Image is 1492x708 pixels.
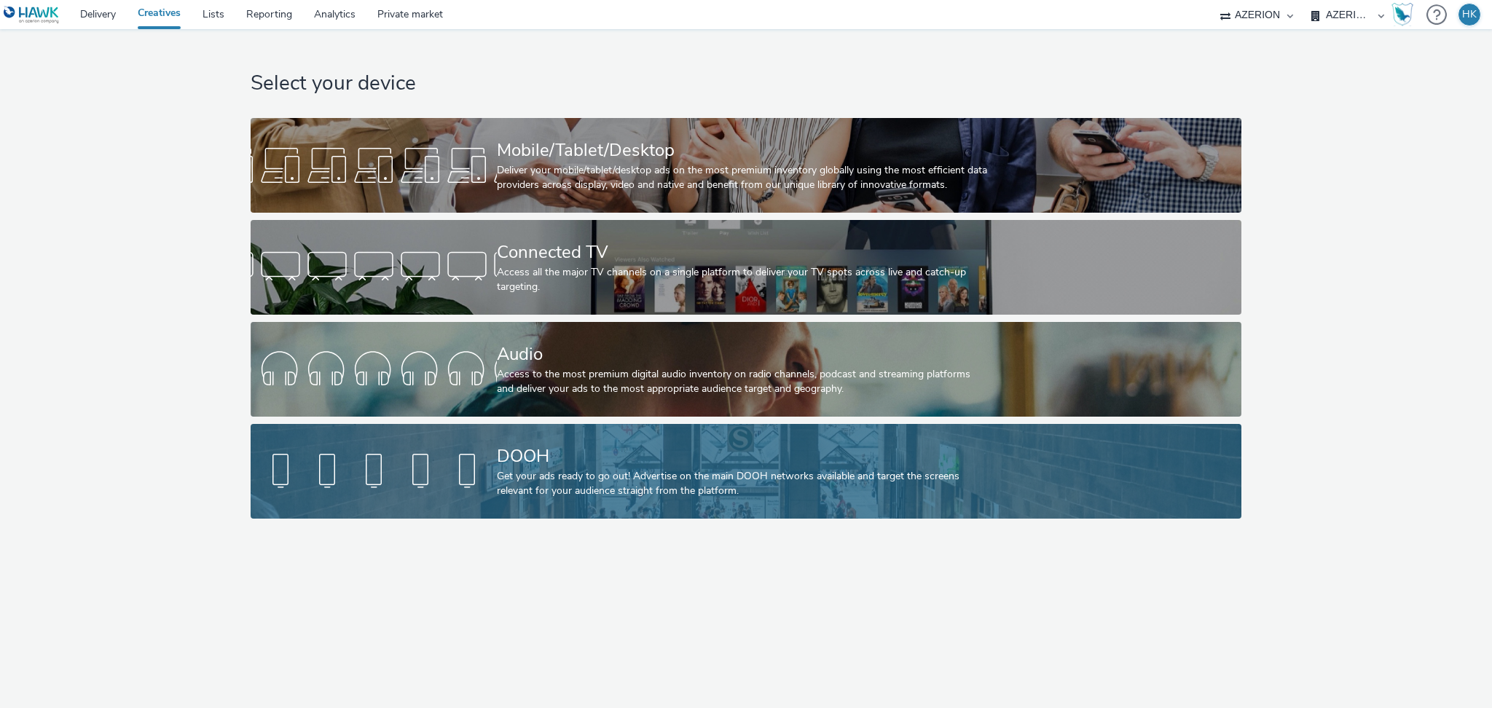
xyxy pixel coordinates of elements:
div: Deliver your mobile/tablet/desktop ads on the most premium inventory globally using the most effi... [497,163,989,193]
a: Mobile/Tablet/DesktopDeliver your mobile/tablet/desktop ads on the most premium inventory globall... [251,118,1242,213]
div: Access to the most premium digital audio inventory on radio channels, podcast and streaming platf... [497,367,989,397]
div: Audio [497,342,989,367]
a: AudioAccess to the most premium digital audio inventory on radio channels, podcast and streaming ... [251,322,1242,417]
div: Mobile/Tablet/Desktop [497,138,989,163]
div: Access all the major TV channels on a single platform to deliver your TV spots across live and ca... [497,265,989,295]
a: DOOHGet your ads ready to go out! Advertise on the main DOOH networks available and target the sc... [251,424,1242,519]
a: Hawk Academy [1391,3,1419,26]
img: Hawk Academy [1391,3,1413,26]
a: Connected TVAccess all the major TV channels on a single platform to deliver your TV spots across... [251,220,1242,315]
img: undefined Logo [4,6,60,24]
h1: Select your device [251,70,1242,98]
div: HK [1462,4,1477,25]
div: Get your ads ready to go out! Advertise on the main DOOH networks available and target the screen... [497,469,989,499]
div: DOOH [497,444,989,469]
div: Connected TV [497,240,989,265]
